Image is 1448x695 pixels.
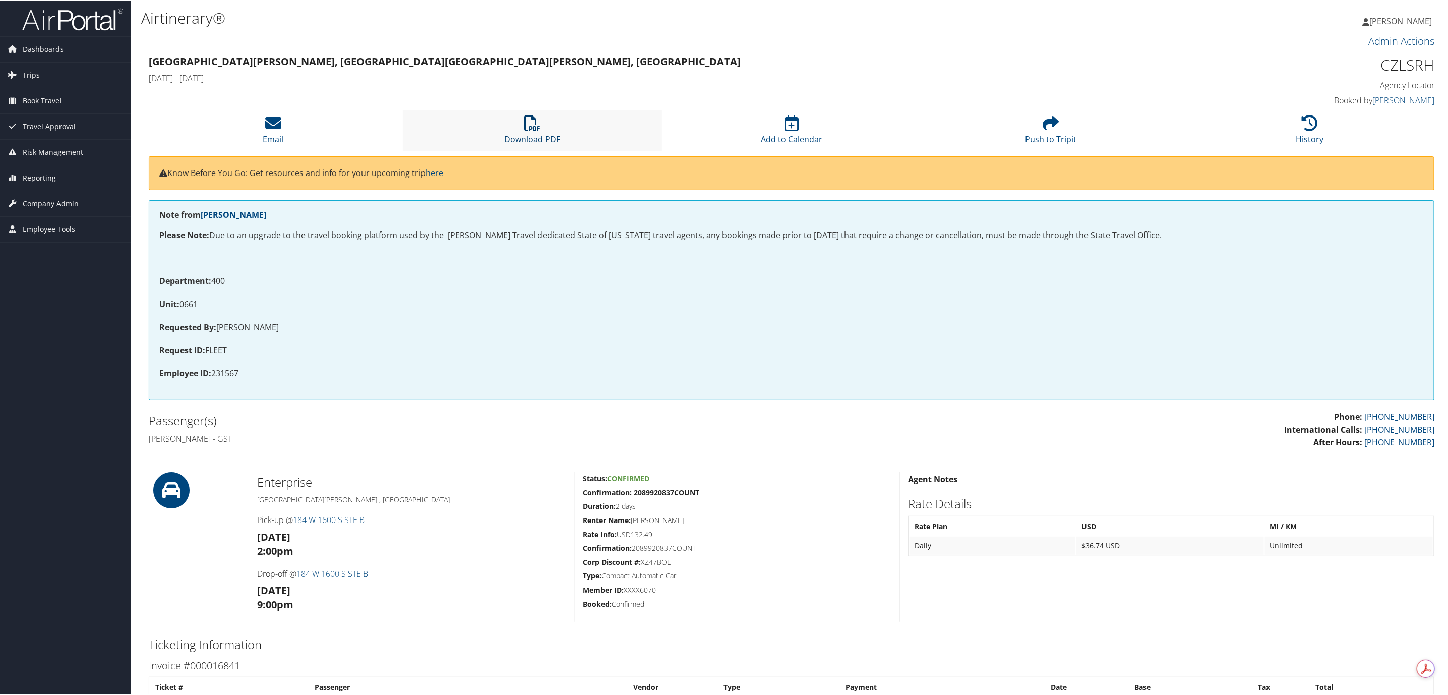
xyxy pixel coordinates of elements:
a: [PERSON_NAME] [1372,94,1434,105]
h2: Passenger(s) [149,411,784,428]
h4: Pick-up @ [257,513,567,525]
h4: [DATE] - [DATE] [149,72,1109,83]
th: Rate Plan [910,516,1075,535]
h5: Confirmed [583,598,892,608]
a: [PHONE_NUMBER] [1364,410,1434,421]
strong: Confirmation: [583,542,632,552]
strong: Rate Info: [583,529,617,538]
strong: Type: [583,570,601,580]
a: 184 W 1600 S STE B [293,513,365,525]
span: Trips [23,62,40,87]
strong: Booked: [583,598,612,608]
p: Due to an upgrade to the travel booking platform used by the [PERSON_NAME] Travel dedicated State... [159,228,1424,241]
strong: Requested By: [159,321,216,332]
p: 231567 [159,366,1424,379]
strong: Confirmation: 2089920837COUNT [583,487,699,496]
strong: Please Note: [159,228,209,240]
strong: Renter Name: [583,514,631,524]
h4: Drop-off @ [257,567,567,578]
h5: 2 days [583,500,892,510]
span: Travel Approval [23,113,76,138]
th: USD [1076,516,1264,535]
a: [PHONE_NUMBER] [1364,423,1434,434]
a: Admin Actions [1368,33,1434,47]
h5: [GEOGRAPHIC_DATA][PERSON_NAME] , [GEOGRAPHIC_DATA] [257,494,567,504]
h4: Agency Locator [1124,79,1434,90]
h5: XZ47BOE [583,556,892,566]
strong: Employee ID: [159,367,211,378]
a: Push to Tripit [1025,120,1076,144]
p: FLEET [159,343,1424,356]
p: [PERSON_NAME] [159,320,1424,333]
a: here [426,166,443,178]
strong: Phone: [1334,410,1362,421]
strong: [DATE] [257,529,290,543]
a: [PHONE_NUMBER] [1364,436,1434,447]
h5: Compact Automatic Car [583,570,892,580]
span: Company Admin [23,190,79,215]
span: Risk Management [23,139,83,164]
a: Add to Calendar [761,120,822,144]
img: airportal-logo.png [22,7,123,30]
td: Unlimited [1265,536,1433,554]
span: Dashboards [23,36,64,61]
strong: Note from [159,208,266,219]
strong: Request ID: [159,343,205,355]
th: MI / KM [1265,516,1433,535]
strong: Corp Discount #: [583,556,641,566]
strong: [DATE] [257,583,290,596]
span: Book Travel [23,87,62,112]
h5: USD132.49 [583,529,892,539]
p: Know Before You Go: Get resources and info for your upcoming trip [159,166,1424,179]
strong: International Calls: [1284,423,1362,434]
a: [PERSON_NAME] [201,208,266,219]
h5: XXXX6070 [583,584,892,594]
h3: Invoice #000016841 [149,658,1434,672]
td: Daily [910,536,1075,554]
strong: Unit: [159,298,179,309]
h2: Enterprise [257,473,567,490]
strong: 9:00pm [257,597,293,610]
a: 184 W 1600 S STE B [296,567,368,578]
h5: [PERSON_NAME] [583,514,892,525]
strong: 2:00pm [257,543,293,557]
a: History [1296,120,1324,144]
strong: Department: [159,274,211,285]
p: 0661 [159,297,1424,310]
a: Email [263,120,284,144]
strong: Member ID: [583,584,624,594]
strong: Agent Notes [908,473,957,484]
span: [PERSON_NAME] [1369,15,1432,26]
strong: [GEOGRAPHIC_DATA][PERSON_NAME], [GEOGRAPHIC_DATA] [GEOGRAPHIC_DATA][PERSON_NAME], [GEOGRAPHIC_DATA] [149,53,741,67]
span: Employee Tools [23,216,75,241]
strong: After Hours: [1313,436,1362,447]
h1: Airtinerary® [141,7,1008,28]
a: Download PDF [505,120,561,144]
p: 400 [159,274,1424,287]
h2: Rate Details [908,494,1434,511]
h4: [PERSON_NAME] - GST [149,432,784,443]
td: $36.74 USD [1076,536,1264,554]
h4: Booked by [1124,94,1434,105]
span: Reporting [23,164,56,190]
strong: Duration: [583,500,616,510]
a: [PERSON_NAME] [1362,5,1442,35]
span: Confirmed [607,473,649,482]
h2: Ticketing Information [149,635,1434,652]
strong: Status: [583,473,607,482]
h5: 2089920837COUNT [583,542,892,552]
h1: CZLSRH [1124,53,1434,75]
